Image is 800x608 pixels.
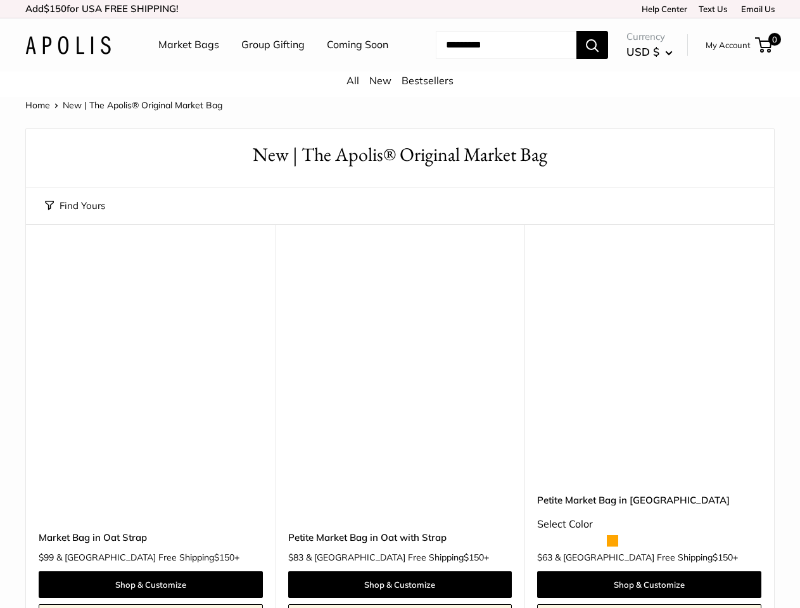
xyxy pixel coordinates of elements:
span: & [GEOGRAPHIC_DATA] Free Shipping + [555,553,738,562]
span: Currency [626,28,673,46]
nav: Breadcrumb [25,97,222,113]
a: Market Bag in Oat StrapMarket Bag in Oat Strap [39,256,263,480]
span: 0 [768,33,781,46]
a: Market Bag in Oat Strap [39,530,263,545]
a: Shop & Customize [537,571,761,598]
span: $63 [537,552,552,563]
span: & [GEOGRAPHIC_DATA] Free Shipping + [56,553,239,562]
a: Email Us [737,4,775,14]
a: Text Us [699,4,727,14]
a: Shop & Customize [288,571,512,598]
input: Search... [436,31,576,59]
span: $150 [464,552,484,563]
a: Petite Market Bag in Oat with StrapPetite Market Bag in Oat with Strap [288,256,512,480]
a: My Account [706,37,751,53]
button: USD $ [626,42,673,62]
span: & [GEOGRAPHIC_DATA] Free Shipping + [306,553,489,562]
button: Find Yours [45,197,105,215]
span: $150 [713,552,733,563]
a: Bestsellers [402,74,454,87]
span: $150 [214,552,234,563]
a: 0 [756,37,772,53]
a: New [369,74,391,87]
a: All [346,74,359,87]
div: Select Color [537,515,761,534]
span: $83 [288,552,303,563]
a: Coming Soon [327,35,388,54]
a: Market Bags [158,35,219,54]
img: Apolis [25,36,111,54]
h1: New | The Apolis® Original Market Bag [45,141,755,168]
a: Group Gifting [241,35,305,54]
span: New | The Apolis® Original Market Bag [63,99,222,111]
span: $99 [39,552,54,563]
a: Home [25,99,50,111]
span: $150 [44,3,67,15]
a: Petite Market Bag in Oat with Strap [288,530,512,545]
span: USD $ [626,45,659,58]
button: Search [576,31,608,59]
a: Shop & Customize [39,571,263,598]
a: Petite Market Bag in OatPetite Market Bag in Oat [537,256,761,480]
a: Petite Market Bag in [GEOGRAPHIC_DATA] [537,493,761,507]
a: Help Center [637,4,687,14]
